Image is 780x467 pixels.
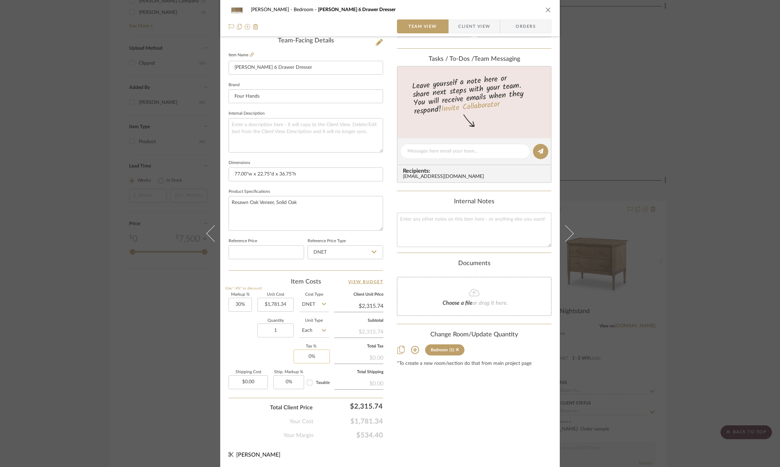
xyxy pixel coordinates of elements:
[397,56,551,63] div: team Messaging
[284,431,313,440] span: Your Margin
[429,56,474,62] span: Tasks / To-Dos /
[458,19,490,33] span: Client View
[313,417,383,426] span: $1,781.34
[316,380,330,385] span: Taxable
[229,167,383,181] input: Enter the dimensions of this item
[229,239,257,243] label: Reference Price
[229,161,250,165] label: Dimensions
[273,370,304,374] label: Ship. Markup %
[316,399,386,413] div: $2,315.74
[396,71,552,117] div: Leave yourself a note here or share next steps with your team. You will receive emails when they ...
[545,7,551,13] button: close
[308,239,346,243] label: Reference Price Type
[449,347,454,352] div: (1)
[294,345,329,348] label: Tax %
[236,452,280,458] span: [PERSON_NAME]
[334,345,383,348] label: Total Tax
[299,293,329,296] label: Cost Type
[334,325,383,337] div: $2,315.74
[229,293,252,296] label: Markup %
[334,319,383,322] label: Subtotal
[334,293,383,296] label: Client Unit Price
[229,278,383,286] div: Item Costs
[253,24,258,30] img: Remove from project
[229,112,265,115] label: Internal Description
[313,431,383,440] span: $534.40
[229,83,240,87] label: Brand
[229,190,270,194] label: Product Specifications
[334,370,383,374] label: Total Shipping
[299,319,329,322] label: Unit Type
[251,7,294,12] span: [PERSON_NAME]
[229,89,383,103] input: Enter Brand
[397,361,551,367] div: *To create a new room/section do that from main project page
[397,198,551,206] div: Internal Notes
[257,319,294,322] label: Quantity
[472,300,508,306] span: or drag it here.
[229,3,245,17] img: 993d454d-4d0d-4c0b-90ed-d294c8827354_48x40.jpg
[397,260,551,268] div: Documents
[431,347,448,352] div: Bedroom
[334,377,383,389] div: $0.00
[229,61,383,75] input: Enter Item Name
[403,168,548,174] span: Recipients:
[397,331,551,339] div: Change Room/Update Quantity
[408,19,437,33] span: Team View
[229,37,383,45] div: Team-Facing Details
[508,19,543,33] span: Orders
[229,370,268,374] label: Shipping Cost
[443,300,472,306] span: Choose a file
[257,293,294,296] label: Unit Cost
[441,98,500,116] a: Invite Collaborator
[270,403,313,412] span: Total Client Price
[334,351,383,363] div: $0.00
[403,174,548,180] div: [EMAIL_ADDRESS][DOMAIN_NAME]
[229,52,254,58] label: Item Name
[318,7,396,12] span: [PERSON_NAME] 6 Drawer Dresser
[348,278,383,286] a: View Budget
[294,7,318,12] span: Bedroom
[289,417,313,426] span: Your Cost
